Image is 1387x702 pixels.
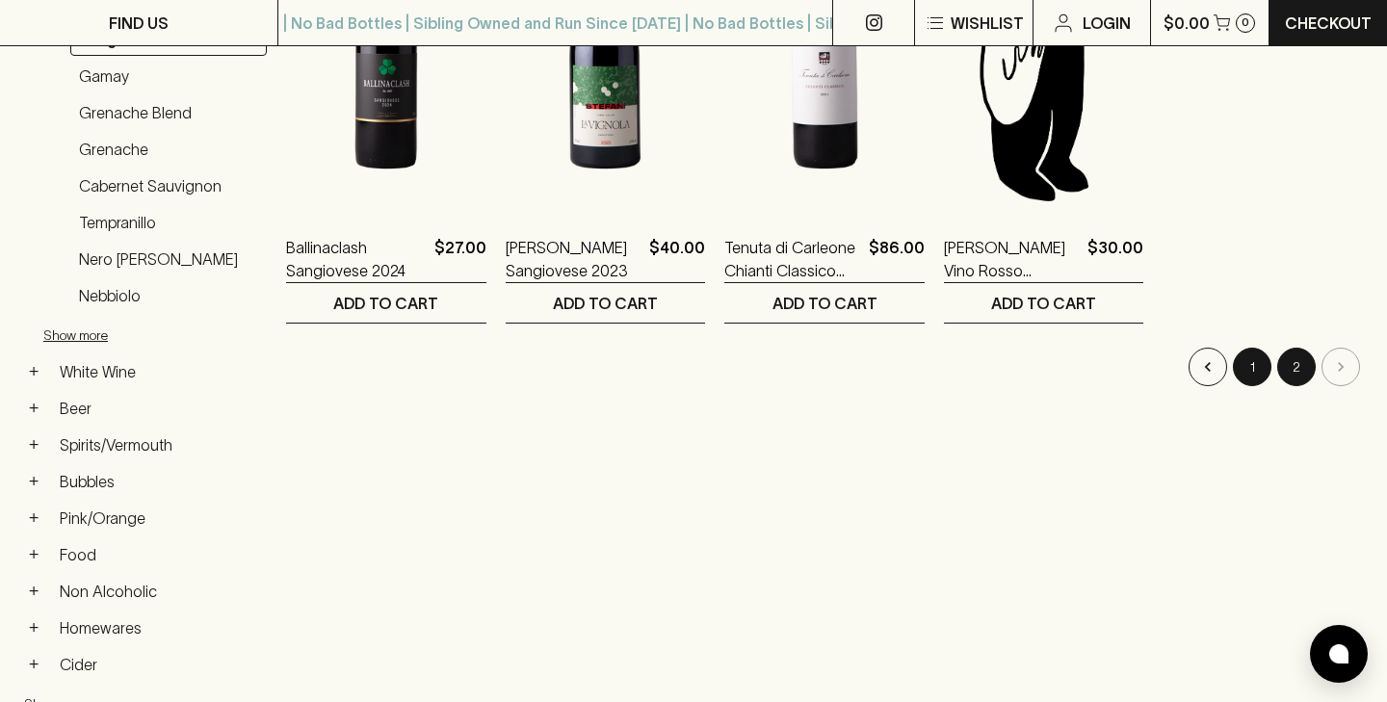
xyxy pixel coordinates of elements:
[506,283,706,323] button: ADD TO CART
[109,12,169,35] p: FIND US
[51,648,267,681] a: Cider
[24,618,43,637] button: +
[43,316,296,355] button: Show more
[506,236,642,282] a: [PERSON_NAME] Sangiovese 2023
[1087,236,1143,282] p: $30.00
[1189,348,1227,386] button: Go to previous page
[951,12,1024,35] p: Wishlist
[70,206,267,239] a: Tempranillo
[24,582,43,601] button: +
[51,575,267,608] a: Non Alcoholic
[286,283,486,323] button: ADD TO CART
[51,465,267,498] a: Bubbles
[434,236,486,282] p: $27.00
[1285,12,1372,35] p: Checkout
[1083,12,1131,35] p: Login
[51,611,267,644] a: Homewares
[1329,644,1348,663] img: bubble-icon
[51,502,267,534] a: Pink/Orange
[24,508,43,528] button: +
[51,538,267,571] a: Food
[70,60,267,92] a: Gamay
[649,236,705,282] p: $40.00
[1233,348,1271,386] button: Go to page 1
[51,392,267,425] a: Beer
[724,236,861,282] a: Tenuta di Carleone Chianti Classico 2021
[1277,348,1316,386] button: page 2
[1164,12,1210,35] p: $0.00
[24,435,43,455] button: +
[724,283,925,323] button: ADD TO CART
[70,243,267,275] a: Nero [PERSON_NAME]
[1242,17,1249,28] p: 0
[772,292,877,315] p: ADD TO CART
[24,655,43,674] button: +
[286,348,1363,386] nav: pagination navigation
[869,236,925,282] p: $86.00
[24,362,43,381] button: +
[51,429,267,461] a: Spirits/Vermouth
[70,133,267,166] a: Grenache
[24,399,43,418] button: +
[24,472,43,491] button: +
[944,283,1144,323] button: ADD TO CART
[944,236,1081,282] a: [PERSON_NAME] Vino Rosso Sangiovese Tempranillo 2023
[70,96,267,129] a: Grenache Blend
[51,355,267,388] a: White Wine
[991,292,1096,315] p: ADD TO CART
[553,292,658,315] p: ADD TO CART
[286,236,427,282] a: Ballinaclash Sangiovese 2024
[333,292,438,315] p: ADD TO CART
[70,279,267,312] a: Nebbiolo
[70,169,267,202] a: Cabernet Sauvignon
[24,545,43,564] button: +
